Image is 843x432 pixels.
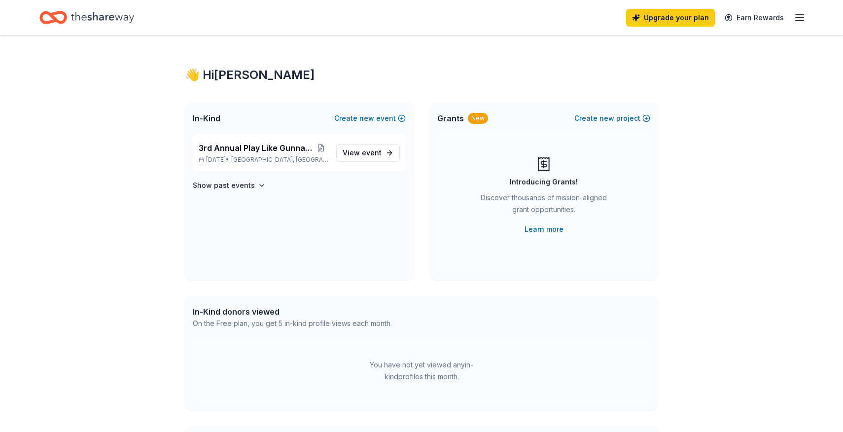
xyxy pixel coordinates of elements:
div: In-Kind donors viewed [193,306,392,318]
div: On the Free plan, you get 5 in-kind profile views each month. [193,318,392,329]
span: 3rd Annual Play Like Gunnar Golf Outing [199,142,314,154]
a: Home [39,6,134,29]
div: Discover thousands of mission-aligned grant opportunities. [477,192,611,219]
a: Learn more [525,223,563,235]
span: [GEOGRAPHIC_DATA], [GEOGRAPHIC_DATA] [231,156,328,164]
span: View [343,147,382,159]
div: Introducing Grants! [510,176,578,188]
p: [DATE] • [199,156,328,164]
button: Createnewevent [334,112,406,124]
a: Upgrade your plan [626,9,715,27]
div: You have not yet viewed any in-kind profiles this month. [360,359,483,383]
div: 👋 Hi [PERSON_NAME] [185,67,658,83]
span: new [599,112,614,124]
div: New [468,113,488,124]
button: Show past events [193,180,266,191]
span: new [359,112,374,124]
button: Createnewproject [574,112,650,124]
span: event [362,148,382,157]
h4: Show past events [193,180,255,191]
span: In-Kind [193,112,220,124]
a: Earn Rewards [719,9,790,27]
span: Grants [437,112,464,124]
a: View event [336,144,400,162]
